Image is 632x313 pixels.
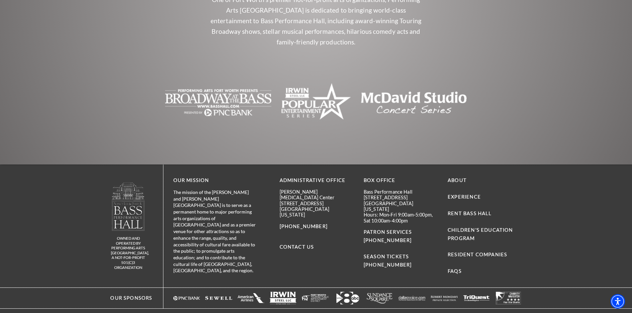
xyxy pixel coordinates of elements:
p: Hours: Mon-Fri 9:00am-5:00pm, Sat 10:00am-4:00pm [364,212,438,223]
div: Accessibility Menu [610,294,625,309]
img: Text logo for "McDavid Studio Concert Series" in a clean, modern font. [361,83,467,123]
img: Logo of PNC Bank in white text with a triangular symbol. [173,292,200,304]
p: [GEOGRAPHIC_DATA][US_STATE] [280,206,354,218]
p: [GEOGRAPHIC_DATA][US_STATE] [364,201,438,212]
p: BOX OFFICE [364,176,438,185]
p: Our Sponsors [104,294,152,302]
img: The image features a simple white background with text that appears to be a logo or brand name. [399,292,425,304]
a: The image is completely blank or white. - open in a new tab [495,292,522,304]
a: FAQs [448,268,462,274]
img: Logo featuring the number "8" with an arrow and "abc" in a modern design. [334,292,361,304]
a: The image is completely blank with no visible content. - open in a new tab [281,98,351,105]
a: Resident Companies [448,252,507,257]
img: The image is completely blank with no visible content. [281,81,351,125]
p: [STREET_ADDRESS] [280,201,354,206]
a: About [448,177,467,183]
a: Logo featuring the number "8" with an arrow and "abc" in a modern design. - open in a new tab [334,292,361,304]
p: [STREET_ADDRESS] [364,195,438,200]
p: Bass Performance Hall [364,189,438,195]
img: The image is completely blank or white. [205,292,232,304]
img: The image is completely blank or white. [431,292,458,304]
a: The image is completely blank or white. - open in a new tab [205,292,232,304]
img: Logo of Sundance Square, featuring stylized text in white. [366,292,393,304]
p: OUR MISSION [173,176,256,185]
p: SEASON TICKETS [PHONE_NUMBER] [364,245,438,270]
a: The image is blank or empty. - open in a new tab [165,98,271,105]
img: The image is completely blank or white. [495,292,522,304]
a: Logo of Irwin Steel LLC, featuring the company name in bold letters with a simple design. - open ... [270,292,297,304]
p: [PHONE_NUMBER] [280,222,354,231]
p: The mission of the [PERSON_NAME] and [PERSON_NAME][GEOGRAPHIC_DATA] is to serve as a permanent ho... [173,189,256,274]
a: Experience [448,194,481,200]
a: Rent Bass Hall [448,211,492,216]
a: Logo of Sundance Square, featuring stylized text in white. - open in a new tab [366,292,393,304]
a: Contact Us [280,244,314,250]
a: The image is completely blank or white. - open in a new tab [431,292,458,304]
img: owned and operated by Performing Arts Fort Worth, A NOT-FOR-PROFIT 501(C)3 ORGANIZATION [111,182,145,231]
a: The image features a simple white background with text that appears to be a logo or brand name. -... [399,292,425,304]
img: Logo of Irwin Steel LLC, featuring the company name in bold letters with a simple design. [270,292,297,304]
img: The image is blank or empty. [165,83,271,123]
p: owned and operated by Performing Arts [GEOGRAPHIC_DATA], A NOT-FOR-PROFIT 501(C)3 ORGANIZATION [111,236,146,270]
p: [PERSON_NAME][MEDICAL_DATA] Center [280,189,354,201]
a: Text logo for "McDavid Studio Concert Series" in a clean, modern font. - open in a new tab [361,98,467,105]
a: Children's Education Program [448,227,513,241]
img: The image is completely blank or white. [237,292,264,304]
a: The image is completely blank or white. - open in a new tab [463,292,490,304]
a: Logo of PNC Bank in white text with a triangular symbol. - open in a new tab - target website may... [173,292,200,304]
img: The image is completely blank or white. [463,292,490,304]
a: The image is completely blank or white. - open in a new tab [237,292,264,304]
p: Administrative Office [280,176,354,185]
img: The image is completely blank or white. [302,292,329,304]
p: PATRON SERVICES [PHONE_NUMBER] [364,228,438,245]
